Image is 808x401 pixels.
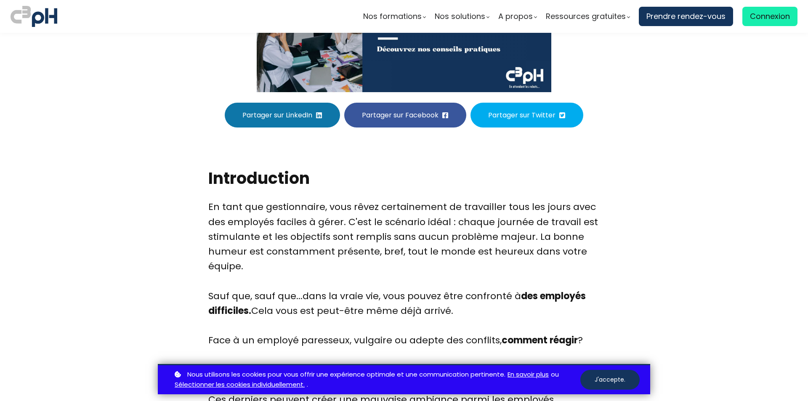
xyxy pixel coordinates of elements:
button: Partager sur Facebook [344,103,466,127]
span: Partager sur LinkedIn [242,110,312,120]
button: Partager sur LinkedIn [225,103,340,127]
span: Connexion [750,10,790,23]
a: En savoir plus [508,369,549,380]
button: Partager sur Twitter [470,103,583,127]
span: Nous utilisons les cookies pour vous offrir une expérience optimale et une communication pertinente. [187,369,505,380]
b: des employés difficiles. [208,289,586,317]
span: Partager sur Facebook [362,110,439,120]
b: comment réagir [502,334,578,347]
span: Nos formations [363,10,422,23]
img: logo C3PH [11,4,57,29]
span: Partager sur Twitter [488,110,555,120]
span: Nos solutions [435,10,485,23]
button: J'accepte. [580,370,640,390]
h2: Introduction [208,167,600,189]
a: Sélectionner les cookies individuellement. [175,380,305,390]
span: Ressources gratuites [546,10,626,23]
span: A propos [498,10,533,23]
a: Connexion [742,7,797,26]
a: Prendre rendez-vous [639,7,733,26]
span: Prendre rendez-vous [646,10,726,23]
p: ou . [173,369,580,390]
